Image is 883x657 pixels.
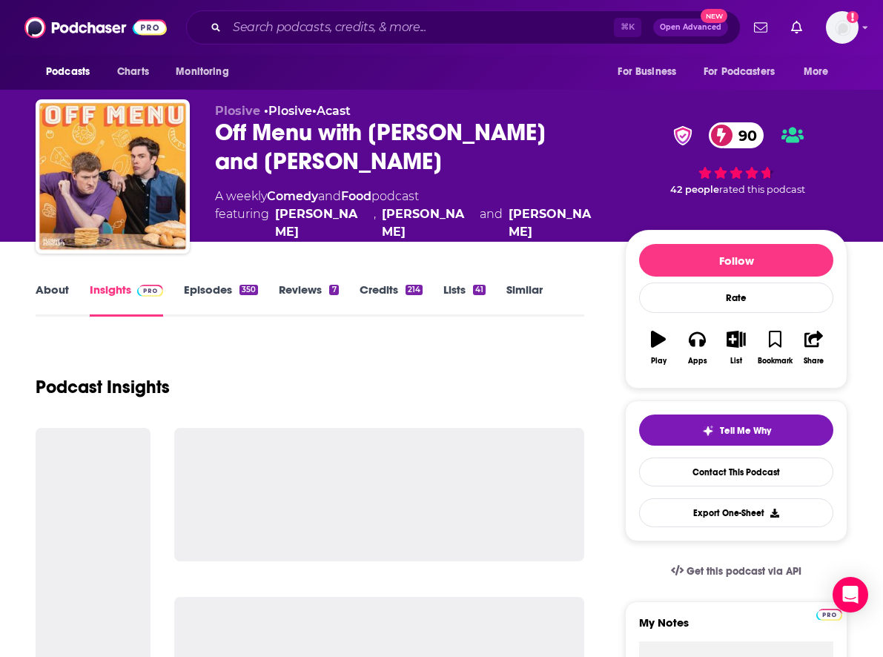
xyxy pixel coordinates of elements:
[651,357,667,366] div: Play
[509,205,601,241] div: [PERSON_NAME]
[717,321,755,374] button: List
[826,11,859,44] img: User Profile
[847,11,859,23] svg: Add a profile image
[215,104,260,118] span: Plosive
[653,19,728,36] button: Open AdvancedNew
[755,321,794,374] button: Bookmark
[165,58,248,86] button: open menu
[39,102,187,251] img: Off Menu with Ed Gamble and James Acaster
[639,615,833,641] label: My Notes
[215,205,601,241] span: featuring
[480,205,503,241] span: and
[678,321,716,374] button: Apps
[90,283,163,317] a: InsightsPodchaser Pro
[639,283,833,313] div: Rate
[701,9,727,23] span: New
[793,58,847,86] button: open menu
[670,184,719,195] span: 42 people
[826,11,859,44] button: Show profile menu
[317,104,351,118] a: Acast
[826,11,859,44] span: Logged in as ereardon
[239,285,258,295] div: 350
[639,458,833,486] a: Contact This Podcast
[227,16,614,39] input: Search podcasts, credits, & more...
[318,189,341,203] span: and
[748,15,773,40] a: Show notifications dropdown
[341,189,371,203] a: Food
[215,188,601,241] div: A weekly podcast
[184,283,258,317] a: Episodes350
[618,62,676,82] span: For Business
[795,321,833,374] button: Share
[688,357,707,366] div: Apps
[660,24,721,31] span: Open Advanced
[687,565,801,578] span: Get this podcast via API
[804,62,829,82] span: More
[669,126,697,145] img: verified Badge
[360,283,423,317] a: Credits214
[785,15,808,40] a: Show notifications dropdown
[639,498,833,527] button: Export One-Sheet
[264,104,312,118] span: •
[659,553,813,590] a: Get this podcast via API
[694,58,796,86] button: open menu
[639,321,678,374] button: Play
[36,376,170,398] h1: Podcast Insights
[816,609,842,621] img: Podchaser Pro
[137,285,163,297] img: Podchaser Pro
[36,283,69,317] a: About
[267,189,318,203] a: Comedy
[730,357,742,366] div: List
[382,205,474,241] div: [PERSON_NAME]
[443,283,486,317] a: Lists41
[312,104,351,118] span: •
[279,283,338,317] a: Reviews7
[724,122,764,148] span: 90
[275,205,368,241] div: [PERSON_NAME]
[329,285,338,295] div: 7
[804,357,824,366] div: Share
[46,62,90,82] span: Podcasts
[816,607,842,621] a: Pro website
[374,205,376,241] span: ,
[719,184,805,195] span: rated this podcast
[176,62,228,82] span: Monitoring
[720,425,771,437] span: Tell Me Why
[406,285,423,295] div: 214
[36,58,109,86] button: open menu
[639,415,833,446] button: tell me why sparkleTell Me Why
[268,104,312,118] a: Plosive
[709,122,764,148] a: 90
[702,425,714,437] img: tell me why sparkle
[833,577,868,613] div: Open Intercom Messenger
[186,10,741,44] div: Search podcasts, credits, & more...
[639,244,833,277] button: Follow
[758,357,793,366] div: Bookmark
[614,18,641,37] span: ⌘ K
[625,104,847,214] div: verified Badge90 42 peoplerated this podcast
[473,285,486,295] div: 41
[108,58,158,86] a: Charts
[704,62,775,82] span: For Podcasters
[506,283,543,317] a: Similar
[24,13,167,42] img: Podchaser - Follow, Share and Rate Podcasts
[607,58,695,86] button: open menu
[117,62,149,82] span: Charts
